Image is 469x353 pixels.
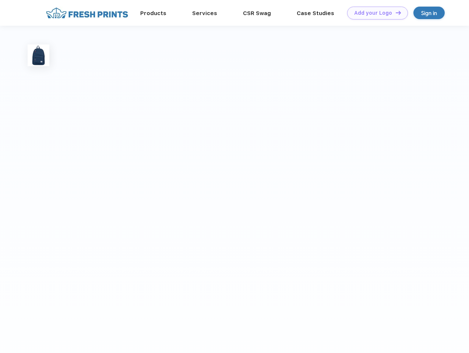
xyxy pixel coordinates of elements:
img: func=resize&h=100 [28,44,49,66]
a: Products [140,10,166,17]
div: Sign in [421,9,437,17]
a: Sign in [413,7,445,19]
img: fo%20logo%202.webp [44,7,130,19]
img: DT [396,11,401,15]
div: Add your Logo [354,10,392,16]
